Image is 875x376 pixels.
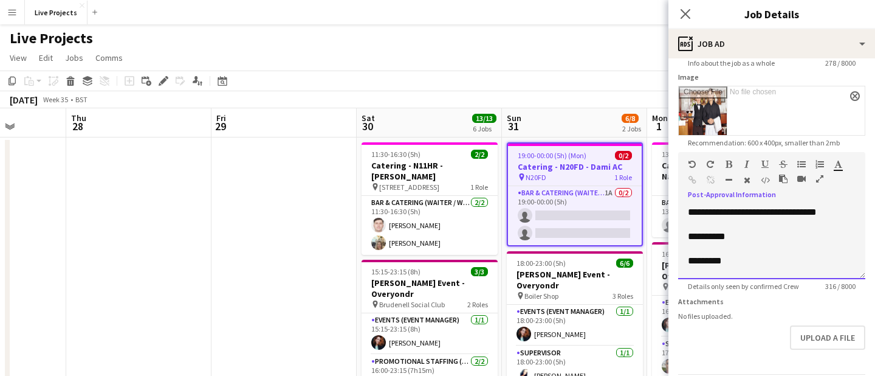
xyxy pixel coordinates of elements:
span: 18:00-23:00 (5h) [516,259,566,268]
span: Edit [39,52,53,63]
span: 1 [650,119,668,133]
button: Text Color [834,159,842,169]
button: Underline [761,159,769,169]
app-job-card: 11:30-16:30 (5h)2/2Catering - N11HR - [PERSON_NAME] [STREET_ADDRESS]1 RoleBar & Catering (Waiter ... [362,142,498,255]
button: Unordered List [797,159,806,169]
span: 2 Roles [467,300,488,309]
span: 29 [214,119,226,133]
h3: Catering - POSTCODE - Name1 [652,160,788,182]
button: Upload a file [790,326,865,350]
a: Jobs [60,50,88,66]
button: Insert video [797,174,806,184]
span: 0/2 [615,151,632,160]
span: Fri [216,113,226,124]
div: Job Ad [668,29,875,58]
span: 6/6 [616,259,633,268]
h3: Catering - N11HR - [PERSON_NAME] [362,160,498,182]
span: Recommendation: 600 x 400px, smaller than 2mb [678,138,849,147]
h1: Live Projects [10,29,93,47]
app-job-card: 13:30-18:30 (5h)0/1Catering - POSTCODE - Name11 RoleBar & Catering (Waiter / waitress)0/113:30-18... [652,142,788,237]
span: 316 / 8000 [815,282,865,291]
span: 13/13 [472,114,496,123]
span: 11:30-16:30 (5h) [371,150,420,159]
app-job-card: 19:00-00:00 (5h) (Mon)0/2Catering - N20FD - Dami AC N20FD1 RoleBar & Catering (Waiter / waitress)... [507,142,643,246]
span: 2/2 [471,150,488,159]
h3: Catering - N20FD - Dami AC [508,161,642,172]
div: 2 Jobs [622,124,641,133]
app-card-role: Bar & Catering (Waiter / waitress)1A0/219:00-00:00 (5h) [508,186,642,245]
a: Comms [91,50,128,66]
button: Horizontal Line [724,175,733,185]
span: N20FD [526,173,546,182]
span: 1 Role [614,173,632,182]
span: View [10,52,27,63]
label: Attachments [678,297,724,306]
app-card-role: Events (Event Manager)1/116:45-22:00 (5h15m)[PERSON_NAME] [652,296,788,337]
span: 28 [69,119,86,133]
span: Brudenell Social Club [379,300,445,309]
button: HTML Code [761,175,769,185]
span: 30 [360,119,375,133]
app-card-role: Events (Event Manager)1/118:00-23:00 (5h)[PERSON_NAME] [507,305,643,346]
span: Jobs [65,52,83,63]
a: View [5,50,32,66]
button: Paste as plain text [779,174,787,184]
span: Thu [71,113,86,124]
span: Mon [652,113,668,124]
span: 15:15-23:15 (8h) [371,267,420,276]
h3: Job Details [668,6,875,22]
button: Bold [724,159,733,169]
span: 6/8 [622,114,639,123]
button: Ordered List [815,159,824,169]
button: Undo [688,159,696,169]
span: 16:45-22:15 (5h30m) [662,249,725,259]
h3: [PERSON_NAME] Event - Overyondr [652,260,788,282]
span: 19:00-00:00 (5h) (Mon) [518,151,586,160]
app-card-role: Bar & Catering (Waiter / waitress)2/211:30-16:30 (5h)[PERSON_NAME][PERSON_NAME] [362,196,498,255]
span: Sat [362,113,375,124]
h3: [PERSON_NAME] Event - Overyondr [507,269,643,291]
a: Edit [34,50,58,66]
button: Redo [706,159,715,169]
span: Comms [95,52,123,63]
span: Boiler Shop [524,291,558,301]
button: Fullscreen [815,174,824,184]
button: Clear Formatting [743,175,751,185]
span: 3 Roles [612,291,633,301]
span: Info about the job as a whole [678,58,784,68]
app-card-role: Events (Event Manager)1/115:15-23:15 (8h)[PERSON_NAME] [362,313,498,355]
span: [STREET_ADDRESS] [379,183,439,192]
button: Live Projects [25,1,87,24]
div: No files uploaded. [678,312,865,321]
div: 6 Jobs [473,124,496,133]
span: Week 35 [40,95,70,104]
span: 13:30-18:30 (5h) [662,150,711,159]
span: 31 [505,119,521,133]
span: 278 / 8000 [815,58,865,68]
span: Details only seen by confirmed Crew [678,282,809,291]
app-card-role: Bar & Catering (Waiter / waitress)0/113:30-18:30 (5h) [652,196,788,237]
div: BST [75,95,87,104]
h3: [PERSON_NAME] Event - Overyondr [362,277,498,299]
span: 3/3 [471,267,488,276]
span: Sun [507,113,521,124]
span: 1 Role [470,183,488,192]
button: Strikethrough [779,159,787,169]
div: [DATE] [10,94,38,106]
button: Italic [743,159,751,169]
